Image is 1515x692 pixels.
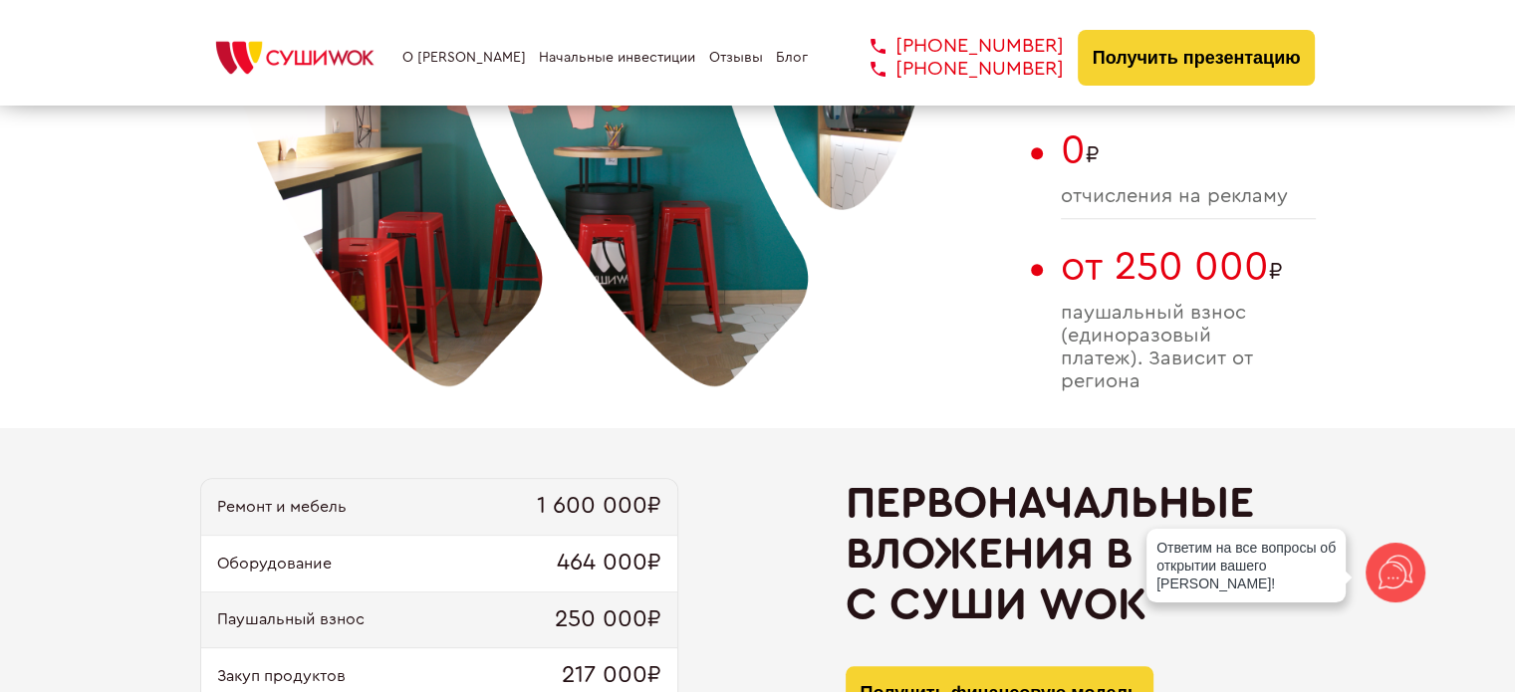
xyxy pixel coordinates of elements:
[1061,130,1086,170] span: 0
[217,667,346,685] span: Закуп продуктов
[537,493,661,521] span: 1 600 000₽
[776,50,808,66] a: Блог
[557,550,661,577] span: 464 000₽
[402,50,526,66] a: О [PERSON_NAME]
[1061,247,1269,287] span: от 250 000
[846,478,1316,629] h2: Первоначальные вложения в бизнес с Суши Wok
[841,58,1064,81] a: [PHONE_NUMBER]
[562,662,661,690] span: 217 000₽
[1061,127,1316,173] span: ₽
[709,50,763,66] a: Отзывы
[1061,244,1316,290] span: ₽
[1078,30,1316,86] button: Получить презентацию
[217,555,332,573] span: Оборудование
[841,35,1064,58] a: [PHONE_NUMBER]
[1061,302,1316,393] span: паушальный взнос (единоразовый платеж). Зависит от региона
[1146,529,1346,602] div: Ответим на все вопросы об открытии вашего [PERSON_NAME]!
[217,610,365,628] span: Паушальный взнос
[555,606,661,634] span: 250 000₽
[539,50,695,66] a: Начальные инвестиции
[200,36,389,80] img: СУШИWOK
[1061,185,1316,208] span: отчисления на рекламу
[217,498,347,516] span: Ремонт и мебель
